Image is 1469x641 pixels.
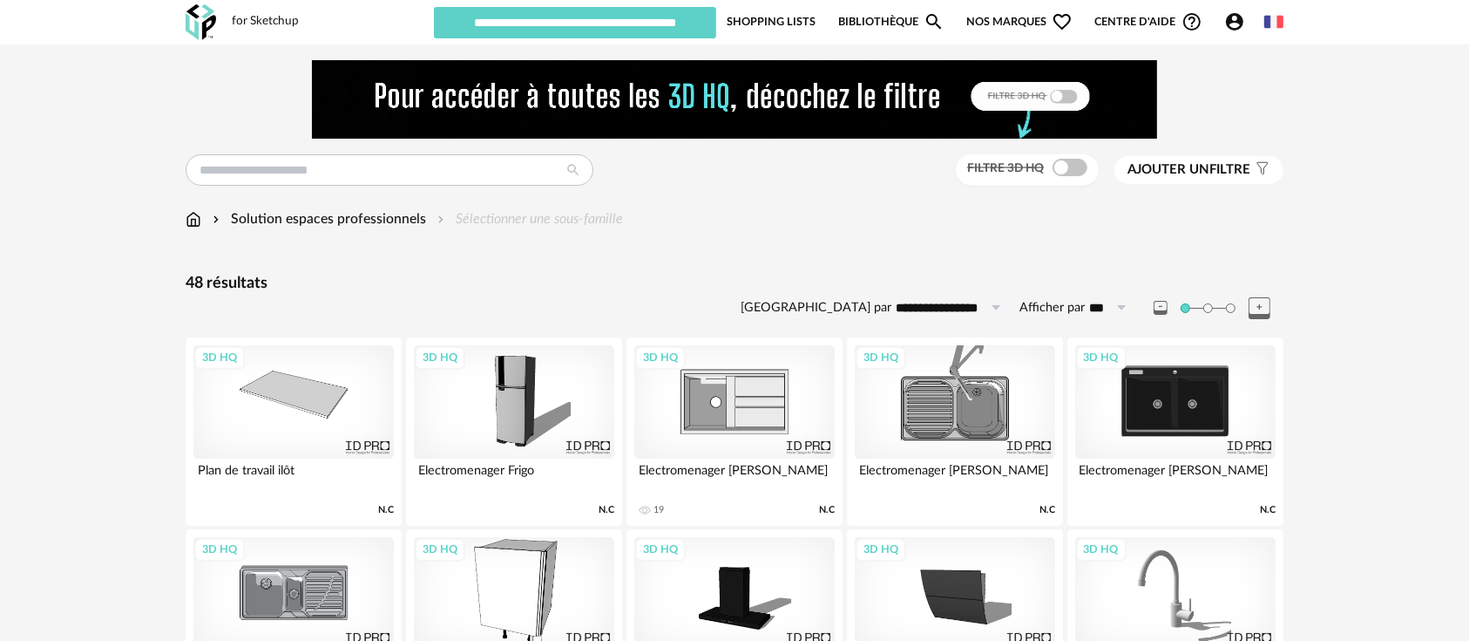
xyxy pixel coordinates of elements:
[856,538,906,561] div: 3D HQ
[1127,161,1250,179] span: filtre
[1260,504,1276,516] span: N.C
[186,209,201,229] img: svg+xml;base64,PHN2ZyB3aWR0aD0iMTYiIGhlaWdodD0iMTciIHZpZXdCb3g9IjAgMCAxNiAxNyIgZmlsbD0ibm9uZSIgeG...
[653,504,664,516] div: 19
[856,346,906,369] div: 3D HQ
[1224,11,1245,32] span: Account Circle icon
[741,300,891,317] label: [GEOGRAPHIC_DATA] par
[635,346,686,369] div: 3D HQ
[1076,346,1127,369] div: 3D HQ
[634,459,835,494] div: Electromenager [PERSON_NAME]
[967,162,1044,174] span: Filtre 3D HQ
[415,538,465,561] div: 3D HQ
[1181,11,1202,32] span: Help Circle Outline icon
[186,274,1283,294] div: 48 résultats
[838,5,944,38] a: BibliothèqueMagnify icon
[406,338,622,526] a: 3D HQ Electromenager Frigo N.C
[599,504,614,516] span: N.C
[727,5,816,38] a: Shopping Lists
[1067,338,1283,526] a: 3D HQ Electromenager [PERSON_NAME] N.C
[312,60,1157,139] img: FILTRE%20HQ%20NEW_V1%20(4).gif
[1114,156,1283,184] button: Ajouter unfiltre Filter icon
[1076,538,1127,561] div: 3D HQ
[1075,459,1276,494] div: Electromenager [PERSON_NAME]
[924,11,944,32] span: Magnify icon
[414,459,614,494] div: Electromenager Frigo
[1127,163,1209,176] span: Ajouter un
[847,338,1063,526] a: 3D HQ Electromenager [PERSON_NAME] N.C
[209,209,223,229] img: svg+xml;base64,PHN2ZyB3aWR0aD0iMTYiIGhlaWdodD0iMTYiIHZpZXdCb3g9IjAgMCAxNiAxNiIgZmlsbD0ibm9uZSIgeG...
[1052,11,1073,32] span: Heart Outline icon
[1264,12,1283,31] img: fr
[1019,300,1085,317] label: Afficher par
[1095,11,1202,32] span: Centre d'aideHelp Circle Outline icon
[1250,161,1270,179] span: Filter icon
[1039,504,1055,516] span: N.C
[194,346,245,369] div: 3D HQ
[209,209,426,229] div: Solution espaces professionnels
[626,338,843,526] a: 3D HQ Electromenager [PERSON_NAME] 19 N.C
[819,504,835,516] span: N.C
[193,459,394,494] div: Plan de travail ilôt
[415,346,465,369] div: 3D HQ
[855,459,1055,494] div: Electromenager [PERSON_NAME]
[378,504,394,516] span: N.C
[1224,11,1253,32] span: Account Circle icon
[232,14,299,30] div: for Sketchup
[635,538,686,561] div: 3D HQ
[194,538,245,561] div: 3D HQ
[186,4,216,40] img: OXP
[966,5,1073,38] span: Nos marques
[186,338,402,526] a: 3D HQ Plan de travail ilôt N.C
